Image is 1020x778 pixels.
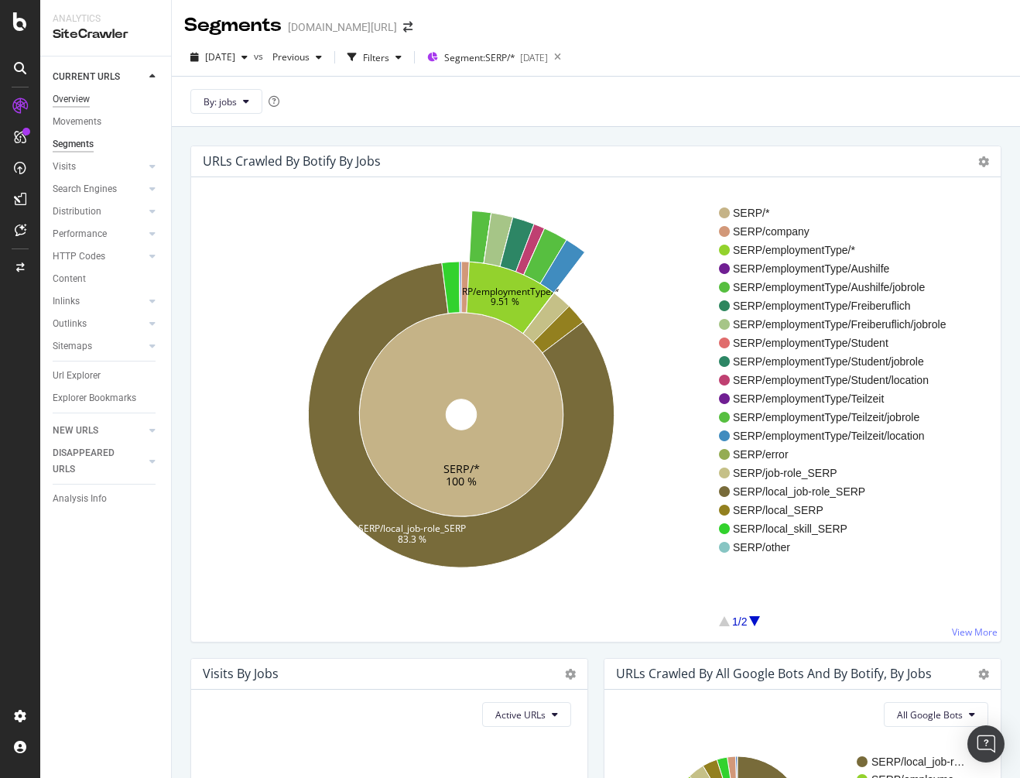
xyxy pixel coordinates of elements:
[733,242,946,258] span: SERP/employmentType/*
[203,151,381,172] h4: URLs Crawled By Botify By jobs
[53,338,92,355] div: Sitemaps
[446,474,477,488] text: 100 %
[398,532,426,545] text: 83.3 %
[53,159,145,175] a: Visits
[482,702,571,727] button: Active URLs
[733,261,946,276] span: SERP/employmentType/Aushilfe
[254,50,266,63] span: vs
[53,368,160,384] a: Url Explorer
[443,461,480,476] text: SERP/*
[421,45,548,70] button: Segment:SERP/*[DATE]
[733,410,946,425] span: SERP/employmentType/Teilzeit/jobrole
[733,298,946,314] span: SERP/employmentType/Freiberuflich
[53,338,145,355] a: Sitemaps
[53,423,145,439] a: NEW URLS
[565,669,576,680] i: Options
[733,224,946,239] span: SERP/company
[288,19,397,35] div: [DOMAIN_NAME][URL]
[53,423,98,439] div: NEW URLS
[53,204,145,220] a: Distribution
[53,226,107,242] div: Performance
[53,136,94,153] div: Segments
[978,156,989,167] i: Options
[967,725,1005,763] div: Open Intercom Messenger
[733,279,946,295] span: SERP/employmentType/Aushilfe/jobrole
[53,69,145,85] a: CURRENT URLS
[451,285,560,298] text: SERP/employmentType/*
[53,271,160,287] a: Content
[53,293,145,310] a: Inlinks
[53,226,145,242] a: Performance
[733,502,946,518] span: SERP/local_SERP
[53,271,86,287] div: Content
[732,614,747,629] div: 1/2
[733,205,946,221] span: SERP/*
[53,248,105,265] div: HTTP Codes
[53,136,160,153] a: Segments
[884,702,988,727] button: All Google Bots
[53,91,90,108] div: Overview
[491,295,519,308] text: 9.51 %
[733,540,946,555] span: SERP/other
[733,521,946,536] span: SERP/local_skill_SERP
[53,181,145,197] a: Search Engines
[53,159,76,175] div: Visits
[952,625,998,639] a: View More
[53,12,159,26] div: Analytics
[733,428,946,444] span: SERP/employmentType/Teilzeit/location
[897,708,963,721] span: All Google Bots
[266,45,328,70] button: Previous
[733,447,946,462] span: SERP/error
[184,45,254,70] button: [DATE]
[733,317,946,332] span: SERP/employmentType/Freiberuflich/jobrole
[53,114,160,130] a: Movements
[53,114,101,130] div: Movements
[53,69,120,85] div: CURRENT URLS
[53,316,87,332] div: Outlinks
[341,45,408,70] button: Filters
[871,756,965,768] text: SERP/local_job-r…
[203,663,279,684] h4: Visits by jobs
[266,50,310,63] span: Previous
[733,354,946,369] span: SERP/employmentType/Student/jobrole
[403,22,412,33] div: arrow-right-arrow-left
[53,248,145,265] a: HTTP Codes
[190,89,262,114] button: By: jobs
[520,51,548,64] div: [DATE]
[53,491,107,507] div: Analysis Info
[53,26,159,43] div: SiteCrawler
[495,708,546,721] span: Active URLs
[53,204,101,220] div: Distribution
[184,12,282,39] div: Segments
[616,663,932,684] h4: URLs Crawled by All Google Bots and by Botify, by jobs
[53,181,117,197] div: Search Engines
[53,293,80,310] div: Inlinks
[978,669,989,680] i: Options
[53,390,160,406] a: Explorer Bookmarks
[733,465,946,481] span: SERP/job-role_SERP
[205,50,235,63] span: 2025 Oct. 5th
[444,51,515,64] span: Segment: SERP/*
[733,484,946,499] span: SERP/local_job-role_SERP
[53,390,136,406] div: Explorer Bookmarks
[53,91,160,108] a: Overview
[53,368,101,384] div: Url Explorer
[733,372,946,388] span: SERP/employmentType/Student/location
[358,522,466,535] text: SERP/local_job-role_SERP
[204,95,237,108] span: By: jobs
[53,316,145,332] a: Outlinks
[53,491,160,507] a: Analysis Info
[733,391,946,406] span: SERP/employmentType/Teilzeit
[53,445,131,478] div: DISAPPEARED URLS
[363,51,389,64] div: Filters
[53,445,145,478] a: DISAPPEARED URLS
[733,335,946,351] span: SERP/employmentType/Student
